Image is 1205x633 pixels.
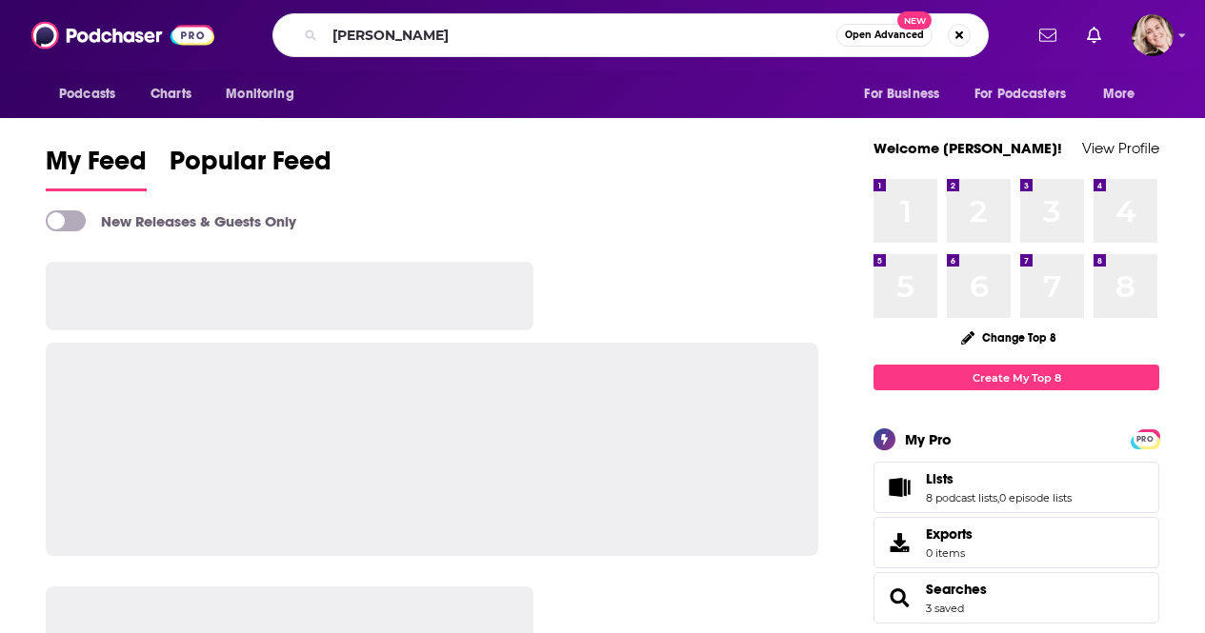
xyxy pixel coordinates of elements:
a: Exports [874,517,1159,568]
a: Popular Feed [170,145,331,191]
span: Searches [874,572,1159,623]
button: open menu [851,76,963,112]
div: My Pro [905,430,952,448]
span: My Feed [46,145,147,188]
button: Show profile menu [1132,14,1174,56]
span: Exports [926,525,973,543]
a: PRO [1134,431,1156,445]
span: Lists [926,470,954,487]
a: 0 episode lists [999,491,1072,504]
input: Search podcasts, credits, & more... [325,20,836,50]
a: Searches [880,584,918,611]
span: Open Advanced [845,30,924,40]
a: Charts [138,76,203,112]
button: Open AdvancedNew [836,24,933,47]
a: Lists [880,474,918,501]
button: open menu [46,76,140,112]
img: User Profile [1132,14,1174,56]
a: My Feed [46,145,147,191]
span: Podcasts [59,81,115,108]
a: Searches [926,581,987,598]
span: New [897,11,932,30]
a: Show notifications dropdown [1079,19,1109,51]
a: Welcome [PERSON_NAME]! [874,139,1062,157]
span: , [997,491,999,504]
span: More [1103,81,1135,108]
img: Podchaser - Follow, Share and Rate Podcasts [31,17,214,53]
span: Logged in as kkclayton [1132,14,1174,56]
a: Show notifications dropdown [1032,19,1064,51]
button: open menu [962,76,1094,112]
span: Charts [151,81,191,108]
a: Lists [926,470,1072,487]
span: PRO [1134,432,1156,446]
a: Create My Top 8 [874,365,1159,390]
span: Popular Feed [170,145,331,188]
button: Change Top 8 [950,326,1068,349]
a: View Profile [1082,139,1159,157]
span: 0 items [926,546,973,560]
a: 8 podcast lists [926,491,997,504]
span: For Podcasters [974,81,1066,108]
span: Lists [874,462,1159,513]
span: Monitoring [226,81,293,108]
span: For Business [864,81,939,108]
a: New Releases & Guests Only [46,210,296,231]
div: Search podcasts, credits, & more... [272,13,989,57]
button: open menu [212,76,318,112]
button: open menu [1090,76,1159,112]
a: 3 saved [926,602,964,615]
span: Exports [880,529,918,556]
